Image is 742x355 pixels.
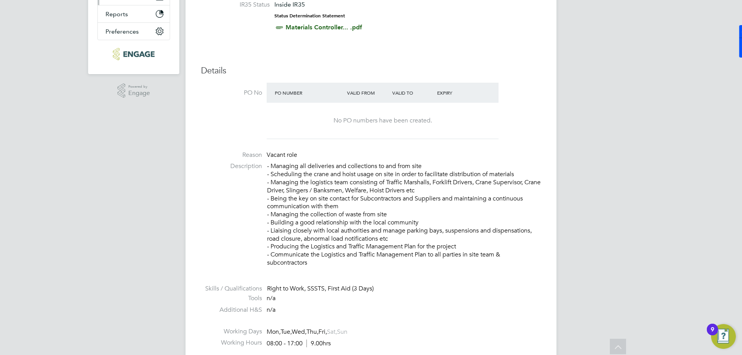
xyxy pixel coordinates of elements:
[274,117,491,125] div: No PO numbers have been created.
[267,162,541,267] p: - Managing all deliveries and collections to and from site - Scheduling the crane and hoist usage...
[292,328,306,336] span: Wed,
[273,86,345,100] div: PO Number
[98,23,170,40] button: Preferences
[327,328,337,336] span: Sat,
[97,48,170,60] a: Go to home page
[267,328,281,336] span: Mon,
[281,328,292,336] span: Tue,
[274,13,345,19] strong: Status Determination Statement
[345,86,390,100] div: Valid From
[128,83,150,90] span: Powered by
[209,1,270,9] label: IR35 Status
[201,162,262,170] label: Description
[128,90,150,97] span: Engage
[711,330,714,340] div: 9
[201,306,262,314] label: Additional H&S
[117,83,150,98] a: Powered byEngage
[201,339,262,347] label: Working Hours
[201,328,262,336] label: Working Days
[201,65,541,76] h3: Details
[274,1,305,8] span: Inside IR35
[267,340,331,348] div: 08:00 - 17:00
[201,285,262,293] label: Skills / Qualifications
[286,24,362,31] a: Materials Controller... .pdf
[306,340,331,347] span: 9.00hrs
[435,86,480,100] div: Expiry
[267,151,297,159] span: Vacant role
[106,28,139,35] span: Preferences
[201,89,262,97] label: PO No
[318,328,327,336] span: Fri,
[98,5,170,22] button: Reports
[113,48,154,60] img: acr-ltd-logo-retina.png
[267,285,541,293] div: Right to Work, SSSTS, First Aid (3 Days)
[106,10,128,18] span: Reports
[201,294,262,302] label: Tools
[711,324,736,349] button: Open Resource Center, 9 new notifications
[390,86,436,100] div: Valid To
[267,306,276,314] span: n/a
[201,151,262,159] label: Reason
[267,294,276,302] span: n/a
[337,328,347,336] span: Sun
[306,328,318,336] span: Thu,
